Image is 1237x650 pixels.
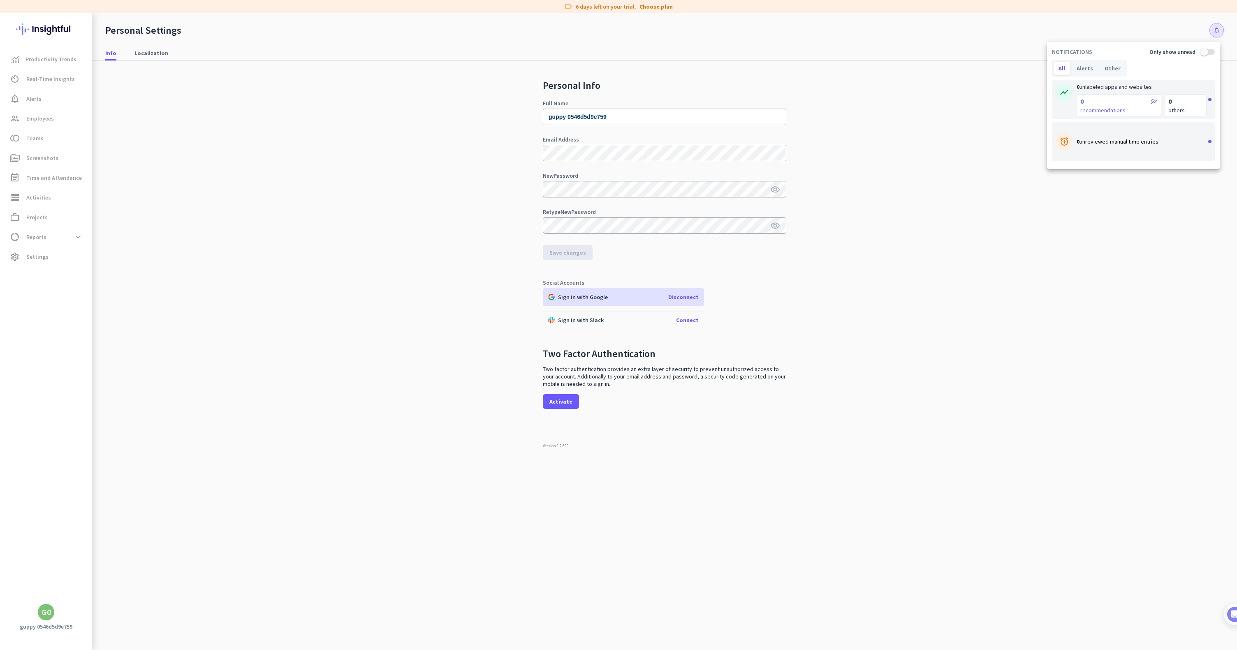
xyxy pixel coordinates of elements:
[1054,62,1070,75] div: All
[1059,87,1069,97] i: show_chart
[1079,83,1152,91] span: unlabeled apps and websites
[1079,138,1158,145] span: unreviewed manual time entries
[1077,83,1079,91] span: 0
[1080,96,1084,106] span: 0
[1077,138,1079,145] span: 0
[1150,97,1158,105] i: auto_graph
[1144,48,1197,56] label: Only show unread
[1168,96,1172,106] span: 0
[1052,47,1092,57] div: NOTIFICATIONS
[1059,137,1069,146] i: alarm_add
[1168,106,1203,114] span: others
[1100,62,1126,75] div: Other
[1072,62,1098,75] div: Alerts
[1080,106,1158,114] span: recommendations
